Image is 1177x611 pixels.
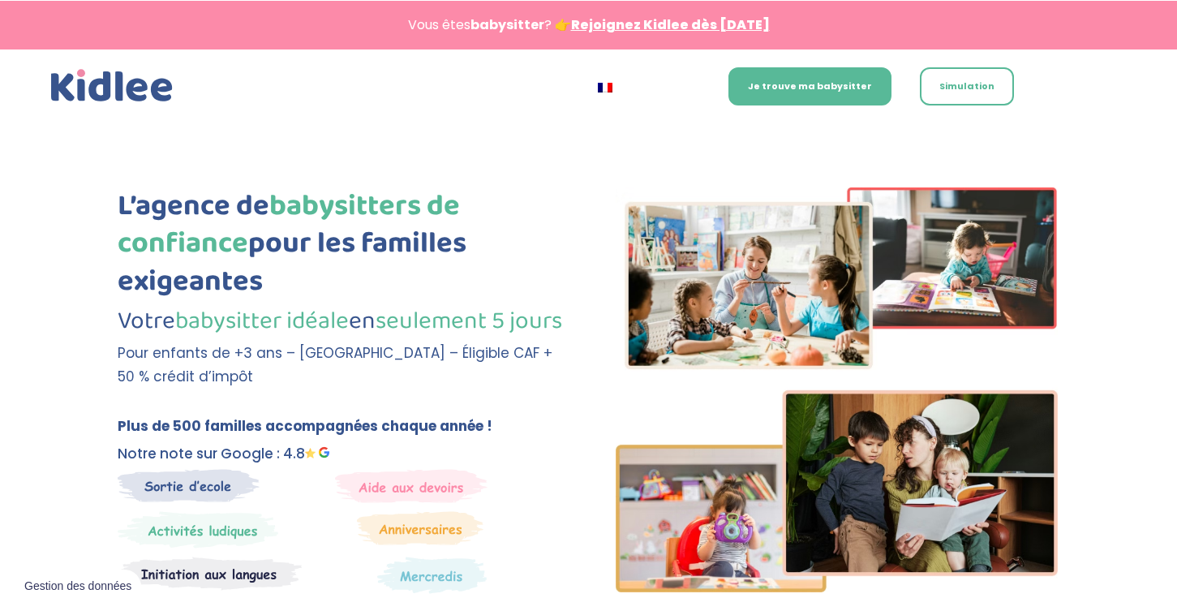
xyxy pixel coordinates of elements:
img: Sortie decole [118,469,260,502]
span: babysitters de confiance [118,183,460,268]
b: Plus de 500 familles accompagnées chaque année ! [118,416,492,436]
span: Votre en [118,302,562,341]
img: Thematique [377,557,487,594]
p: Notre note sur Google : 4.8 [118,442,562,466]
a: Kidlee Logo [47,66,177,106]
span: babysitter idéale [175,302,349,341]
picture: Imgs-2 [616,578,1059,597]
img: Anniversaire [357,511,483,545]
img: weekends [335,469,488,503]
a: Rejoignez Kidlee dès [DATE] [571,15,770,34]
h1: L’agence de pour les familles exigeantes [118,187,562,309]
span: seulement 5 jours [376,302,562,341]
span: Pour enfants de +3 ans – [GEOGRAPHIC_DATA] – Éligible CAF + 50 % crédit d’impôt [118,343,552,386]
button: Gestion des données [15,570,141,604]
a: Simulation [920,67,1014,105]
img: Français [598,83,612,93]
img: Atelier thematique [118,557,302,591]
strong: babysitter [470,15,544,34]
img: logo_kidlee_bleu [47,66,177,106]
span: Gestion des données [24,579,131,594]
span: Vous êtes ? 👉 [408,15,770,34]
img: Mercredi [118,511,278,549]
a: Je trouve ma babysitter [728,67,891,105]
